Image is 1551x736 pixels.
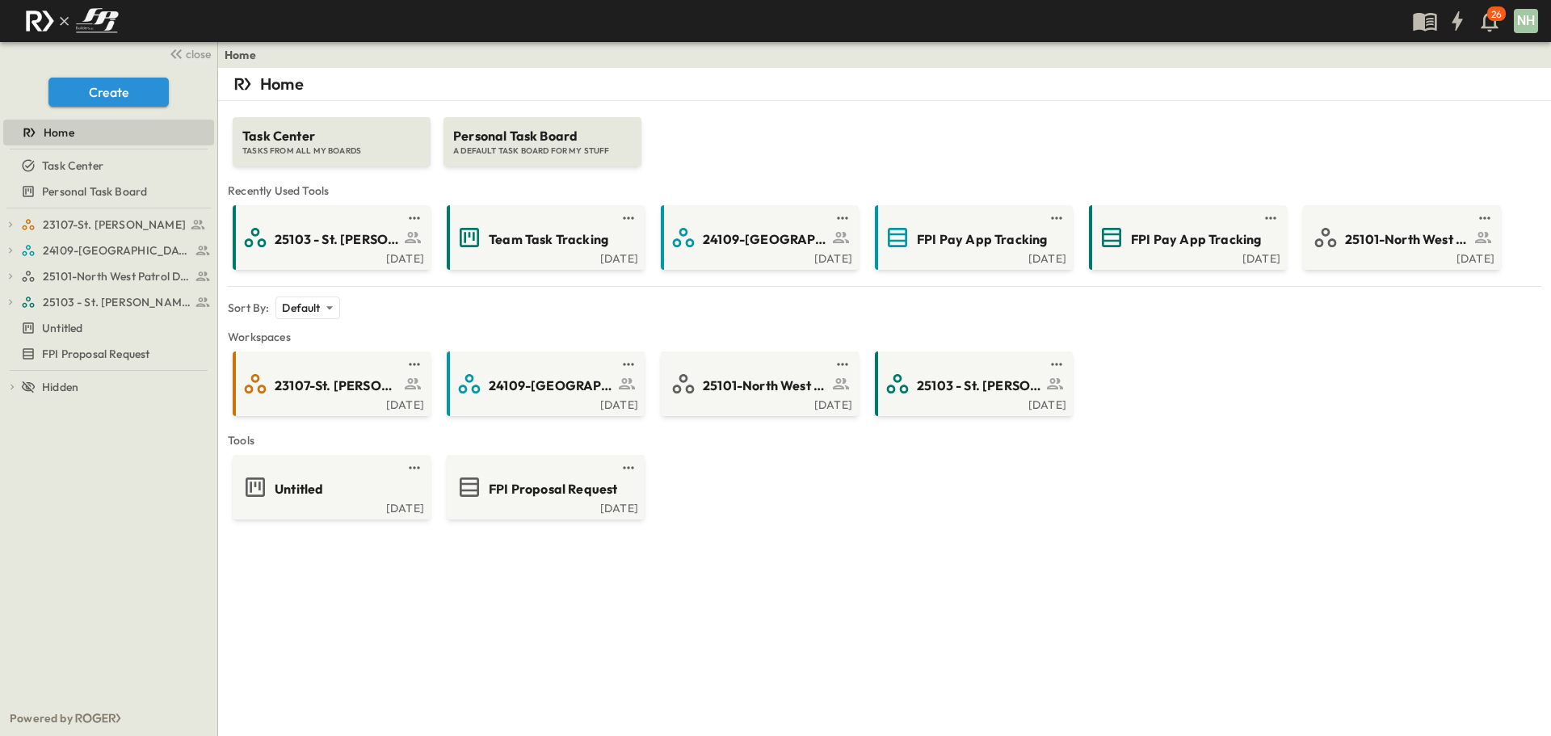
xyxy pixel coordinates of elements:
[19,4,124,38] img: c8d7d1ed905e502e8f77bf7063faec64e13b34fdb1f2bdd94b0e311fc34f8000.png
[450,397,638,410] a: [DATE]
[1092,225,1280,250] a: FPI Pay App Tracking
[225,47,256,63] a: Home
[664,371,852,397] a: 25101-North West Patrol Division
[664,250,852,263] a: [DATE]
[1345,230,1470,249] span: 25101-North West Patrol Division
[3,343,211,365] a: FPI Proposal Request
[260,73,304,95] p: Home
[236,397,424,410] a: [DATE]
[833,355,852,374] button: test
[619,208,638,228] button: test
[450,500,638,513] a: [DATE]
[3,180,211,203] a: Personal Task Board
[1475,208,1494,228] button: test
[1131,230,1261,249] span: FPI Pay App Tracking
[878,225,1066,250] a: FPI Pay App Tracking
[1306,225,1494,250] a: 25101-North West Patrol Division
[43,217,186,233] span: 23107-St. [PERSON_NAME]
[43,268,191,284] span: 25101-North West Patrol Division
[3,212,214,238] div: 23107-St. [PERSON_NAME]test
[228,183,1541,199] span: Recently Used Tools
[236,225,424,250] a: 25103 - St. [PERSON_NAME] Phase 2
[21,239,211,262] a: 24109-St. Teresa of Calcutta Parish Hall
[442,101,643,166] a: Personal Task BoardA DEFAULT TASK BOARD FOR MY STUFF
[453,145,632,157] span: A DEFAULT TASK BOARD FOR MY STUFF
[619,458,638,477] button: test
[275,480,323,498] span: Untitled
[3,317,211,339] a: Untitled
[3,341,214,367] div: FPI Proposal Requesttest
[231,101,432,166] a: Task CenterTASKS FROM ALL MY BOARDS
[1261,208,1280,228] button: test
[3,289,214,315] div: 25103 - St. [PERSON_NAME] Phase 2test
[450,474,638,500] a: FPI Proposal Request
[405,208,424,228] button: test
[1512,7,1540,35] button: NH
[3,315,214,341] div: Untitledtest
[275,230,400,249] span: 25103 - St. [PERSON_NAME] Phase 2
[489,230,608,249] span: Team Task Tracking
[917,376,1042,395] span: 25103 - St. [PERSON_NAME] Phase 2
[450,371,638,397] a: 24109-[GEOGRAPHIC_DATA][PERSON_NAME]
[3,179,214,204] div: Personal Task Boardtest
[878,250,1066,263] a: [DATE]
[236,371,424,397] a: 23107-St. [PERSON_NAME]
[405,458,424,477] button: test
[42,158,103,174] span: Task Center
[703,230,828,249] span: 24109-[GEOGRAPHIC_DATA][PERSON_NAME]
[236,500,424,513] a: [DATE]
[228,300,269,316] p: Sort By:
[242,145,421,157] span: TASKS FROM ALL MY BOARDS
[833,208,852,228] button: test
[228,329,1541,345] span: Workspaces
[42,346,149,362] span: FPI Proposal Request
[282,300,320,316] p: Default
[42,320,82,336] span: Untitled
[703,376,828,395] span: 25101-North West Patrol Division
[236,474,424,500] a: Untitled
[878,371,1066,397] a: 25103 - St. [PERSON_NAME] Phase 2
[236,250,424,263] a: [DATE]
[489,376,614,395] span: 24109-[GEOGRAPHIC_DATA][PERSON_NAME]
[186,46,211,62] span: close
[275,297,339,319] div: Default
[162,42,214,65] button: close
[664,225,852,250] a: 24109-[GEOGRAPHIC_DATA][PERSON_NAME]
[21,291,211,313] a: 25103 - St. [PERSON_NAME] Phase 2
[405,355,424,374] button: test
[664,397,852,410] a: [DATE]
[48,78,169,107] button: Create
[21,213,211,236] a: 23107-St. [PERSON_NAME]
[3,154,211,177] a: Task Center
[619,355,638,374] button: test
[1047,355,1066,374] button: test
[450,225,638,250] a: Team Task Tracking
[275,376,400,395] span: 23107-St. [PERSON_NAME]
[489,480,617,498] span: FPI Proposal Request
[450,250,638,263] a: [DATE]
[878,397,1066,410] a: [DATE]
[43,242,191,259] span: 24109-St. Teresa of Calcutta Parish Hall
[1092,250,1280,263] a: [DATE]
[42,379,78,395] span: Hidden
[3,121,211,144] a: Home
[43,294,191,310] span: 25103 - St. [PERSON_NAME] Phase 2
[225,47,266,63] nav: breadcrumbs
[21,265,211,288] a: 25101-North West Patrol Division
[1306,250,1494,263] a: [DATE]
[44,124,74,141] span: Home
[453,127,632,145] span: Personal Task Board
[3,263,214,289] div: 25101-North West Patrol Divisiontest
[3,238,214,263] div: 24109-St. Teresa of Calcutta Parish Halltest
